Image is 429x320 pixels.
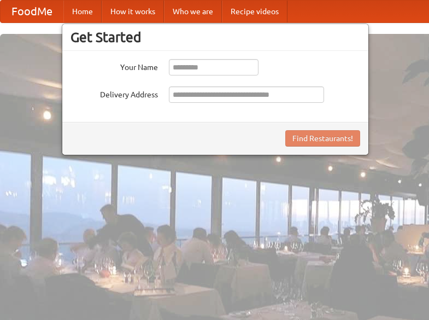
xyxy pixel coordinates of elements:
[102,1,164,22] a: How it works
[285,130,360,147] button: Find Restaurants!
[1,1,63,22] a: FoodMe
[222,1,287,22] a: Recipe videos
[70,86,158,100] label: Delivery Address
[70,29,360,45] h3: Get Started
[70,59,158,73] label: Your Name
[164,1,222,22] a: Who we are
[63,1,102,22] a: Home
